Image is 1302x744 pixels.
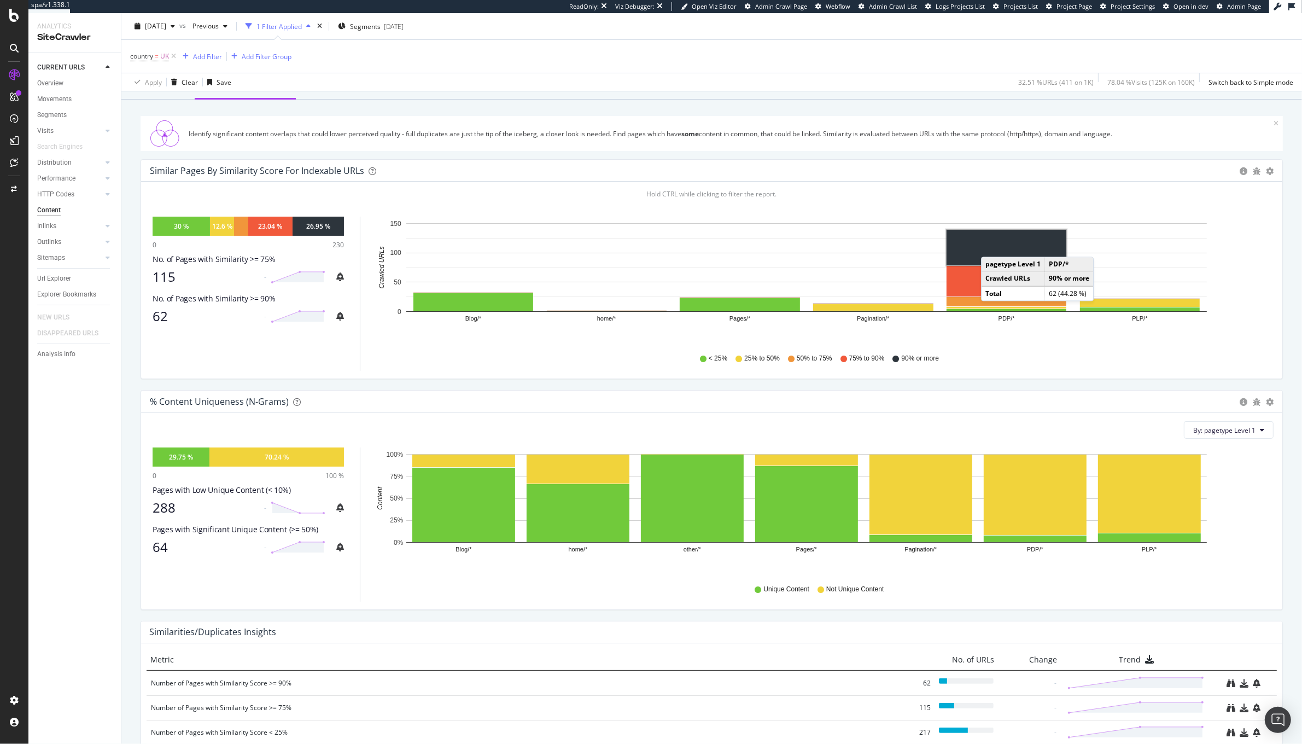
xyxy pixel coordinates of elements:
span: Open in dev [1173,2,1208,10]
span: Projects List [1003,2,1038,10]
div: - [264,503,266,513]
td: Crawled URLs [982,271,1045,286]
div: 12.6 % [212,222,232,231]
div: Pages with Significant Unique Content (>= 50%) [153,524,344,535]
svg: A chart. [373,217,1263,344]
div: 64 [153,539,258,555]
a: Performance [37,173,102,184]
div: - [1054,678,1056,688]
div: 30 % [174,222,189,231]
span: country [130,51,153,61]
div: Pages with Low Unique Content (< 10%) [153,485,344,496]
text: 75% [390,473,403,480]
div: Visits [37,125,54,137]
div: Number of Pages with Similarity Score >= 75% [151,702,895,713]
div: times [315,21,324,32]
div: Analytics [37,22,112,31]
div: Performance [37,173,75,184]
span: 75% to 90% [849,354,885,363]
div: download [1240,704,1249,712]
span: Logs Projects List [936,2,985,10]
text: 0% [394,539,404,547]
a: CURRENT URLS [37,62,102,73]
div: circle-info [1240,167,1247,175]
div: CURRENT URLS [37,62,85,73]
div: download [1240,679,1249,688]
div: gear [1266,398,1274,406]
div: 0 [153,471,156,480]
div: bell-plus [1253,679,1261,688]
td: 90% or more [1045,271,1094,286]
span: Admin Crawl Page [755,2,807,10]
div: bell-plus [1253,704,1261,712]
text: Pagination/* [904,547,937,553]
a: Segments [37,109,113,121]
div: Save [217,77,231,86]
button: 1 Filter Applied [241,18,315,35]
div: Similar Pages by Similarity Score For Indexable URLs [150,165,364,176]
span: Project Settings [1111,2,1155,10]
text: Pagination/* [857,316,890,322]
span: Unique Content [764,585,809,594]
span: Admin Crawl List [869,2,917,10]
div: Viz Debugger: [615,2,655,11]
td: 62 (44.28 %) [1045,286,1094,300]
div: Analysis Info [37,348,75,360]
div: Trend [1065,654,1207,665]
div: 217 [903,727,931,738]
span: 25% to 50% [744,354,780,363]
div: No. of Pages with Similarity >= 75% [153,254,344,265]
a: Logs Projects List [925,2,985,11]
span: Project Page [1056,2,1092,10]
text: 0 [398,308,401,316]
div: Identify significant content overlaps that could lower perceived quality - full duplicates are ju... [189,129,1274,138]
span: Previous [188,21,219,31]
div: 29.75 % [169,452,193,462]
strong: some [681,129,699,138]
div: 100 % [325,471,344,480]
div: 62 [153,309,258,324]
text: Blog/* [456,547,472,553]
div: Add Filter Group [242,51,291,61]
text: Pages/* [729,316,751,322]
div: Explorer Bookmarks [37,289,96,300]
a: NEW URLS [37,312,80,323]
text: PDP/* [1027,547,1044,553]
a: Admin Crawl Page [745,2,807,11]
text: 25% [390,517,403,525]
div: Sitemaps [37,252,65,264]
span: 2025 Oct. 5th [145,21,166,31]
a: Movements [37,94,113,105]
a: Overview [37,78,113,89]
button: Clear [167,73,198,91]
div: Clear [182,77,198,86]
div: 288 [153,500,258,515]
div: Apply [145,77,162,86]
button: Add Filter [178,50,222,63]
div: download [1240,728,1249,737]
span: < 25% [709,354,727,363]
a: Project Settings [1100,2,1155,11]
a: Projects List [993,2,1038,11]
div: Change [1002,654,1057,665]
a: Inlinks [37,220,102,232]
a: DISAPPEARED URLS [37,328,109,339]
div: SiteCrawler [37,31,112,44]
button: Switch back to Simple mode [1204,73,1293,91]
div: bell-plus [336,543,344,551]
a: Url Explorer [37,273,113,284]
div: Content [37,205,61,216]
a: Distribution [37,157,102,168]
button: Segments[DATE] [334,18,408,35]
a: Admin Page [1217,2,1261,11]
div: 230 [332,240,344,249]
div: 115 [153,269,258,284]
h4: Similarities/Duplicates Insights [149,625,276,640]
div: 0 [153,240,156,249]
text: 50% [390,495,403,502]
a: Explorer Bookmarks [37,289,113,300]
a: Sitemaps [37,252,102,264]
text: other/* [684,547,702,553]
div: bug [1253,398,1260,406]
text: PLP/* [1142,547,1158,553]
